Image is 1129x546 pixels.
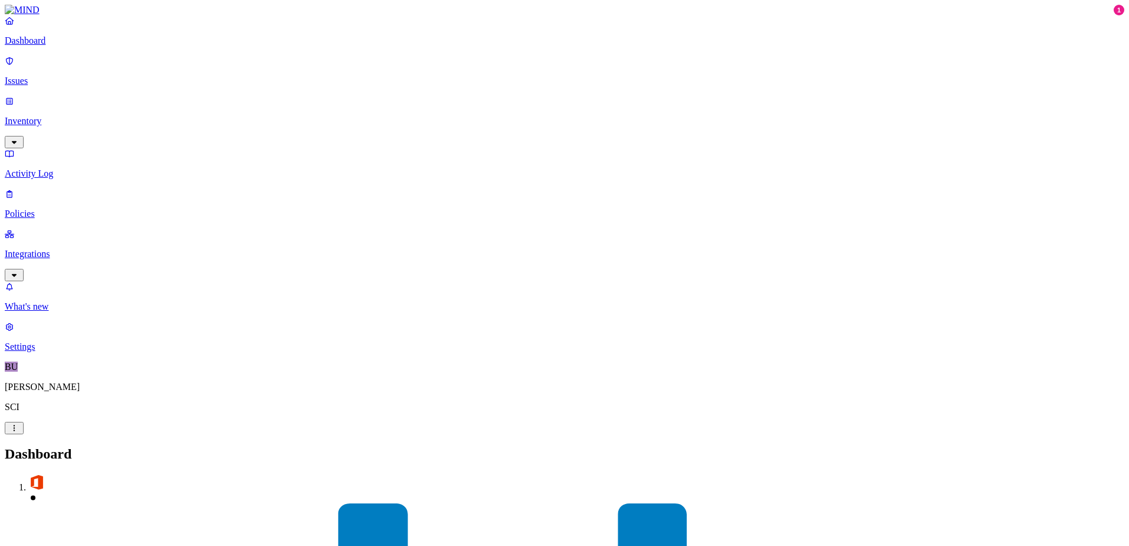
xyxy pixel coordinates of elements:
[5,15,1124,46] a: Dashboard
[5,168,1124,179] p: Activity Log
[1114,5,1124,15] div: 1
[5,96,1124,147] a: Inventory
[5,281,1124,312] a: What's new
[5,209,1124,219] p: Policies
[5,249,1124,259] p: Integrations
[5,362,18,372] span: BU
[5,35,1124,46] p: Dashboard
[5,56,1124,86] a: Issues
[5,116,1124,126] p: Inventory
[28,474,45,490] img: svg%3e
[5,148,1124,179] a: Activity Log
[5,402,1124,412] p: SCI
[5,188,1124,219] a: Policies
[5,321,1124,352] a: Settings
[5,76,1124,86] p: Issues
[5,446,1124,462] h2: Dashboard
[5,229,1124,279] a: Integrations
[5,301,1124,312] p: What's new
[5,382,1124,392] p: [PERSON_NAME]
[5,342,1124,352] p: Settings
[5,5,1124,15] a: MIND
[5,5,40,15] img: MIND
